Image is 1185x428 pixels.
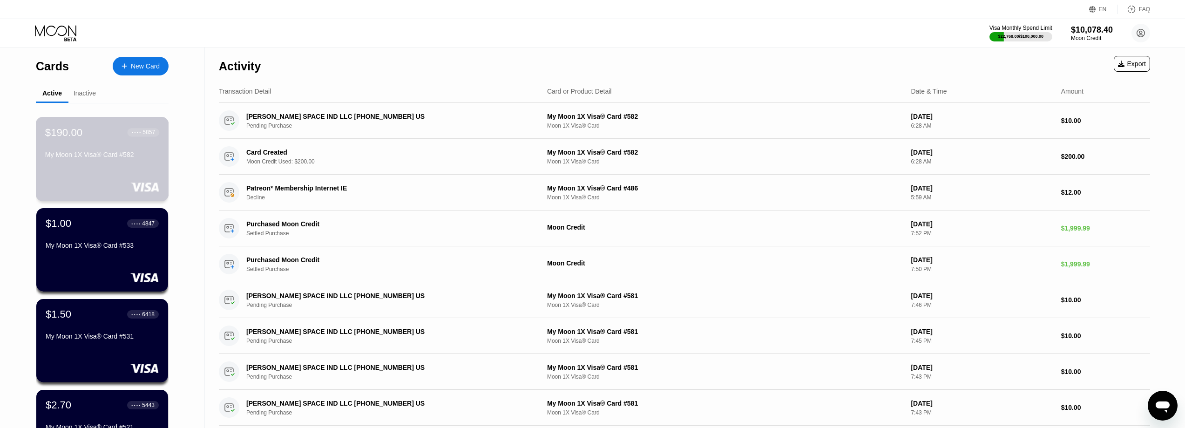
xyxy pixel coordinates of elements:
div: [DATE] [911,220,1053,228]
div: Moon Credit Used: $200.00 [246,158,535,165]
div: Purchased Moon CreditSettled PurchaseMoon Credit[DATE]7:52 PM$1,999.99 [219,211,1150,246]
div: [PERSON_NAME] SPACE IND LLC [PHONE_NUMBER] USPending PurchaseMy Moon 1X Visa® Card #581Moon 1X Vi... [219,354,1150,390]
div: FAQ [1117,5,1150,14]
div: [DATE] [911,113,1053,120]
div: Moon Credit [547,259,903,267]
div: ● ● ● ● [131,313,141,316]
div: Transaction Detail [219,88,271,95]
div: $10.00 [1061,368,1150,375]
div: [PERSON_NAME] SPACE IND LLC [PHONE_NUMBER] USPending PurchaseMy Moon 1X Visa® Card #581Moon 1X Vi... [219,282,1150,318]
div: $190.00● ● ● ●5857My Moon 1X Visa® Card #582 [36,117,168,201]
div: 7:50 PM [911,266,1053,272]
div: Pending Purchase [246,122,535,129]
div: 7:43 PM [911,409,1053,416]
div: $10.00 [1061,404,1150,411]
div: ● ● ● ● [131,222,141,225]
div: Visa Monthly Spend Limit [989,25,1052,31]
div: Card Created [246,149,515,156]
div: My Moon 1X Visa® Card #582 [45,151,159,158]
div: 5:59 AM [911,194,1053,201]
div: Settled Purchase [246,230,535,237]
div: Decline [246,194,535,201]
div: 6:28 AM [911,158,1053,165]
div: [DATE] [911,292,1053,299]
div: Active [42,89,62,97]
div: Moon 1X Visa® Card [547,374,903,380]
div: [DATE] [911,364,1053,371]
div: Export [1114,56,1150,72]
div: Moon 1X Visa® Card [547,409,903,416]
div: 5443 [142,402,155,408]
div: $1,999.99 [1061,260,1150,268]
div: Patreon* Membership Internet IE [246,184,515,192]
div: ● ● ● ● [131,404,141,407]
div: 7:43 PM [911,374,1053,380]
div: $1.50 [46,308,71,320]
div: Amount [1061,88,1083,95]
div: FAQ [1139,6,1150,13]
div: $10.00 [1061,332,1150,340]
div: [PERSON_NAME] SPACE IND LLC [PHONE_NUMBER] USPending PurchaseMy Moon 1X Visa® Card #581Moon 1X Vi... [219,318,1150,354]
div: [PERSON_NAME] SPACE IND LLC [PHONE_NUMBER] US [246,292,515,299]
div: [PERSON_NAME] SPACE IND LLC [PHONE_NUMBER] US [246,400,515,407]
div: Visa Monthly Spend Limit$22,768.00/$100,000.00 [989,25,1052,41]
div: [DATE] [911,256,1053,264]
div: 7:45 PM [911,338,1053,344]
div: $1,999.99 [1061,224,1150,232]
div: $1.00 [46,217,71,230]
div: [PERSON_NAME] SPACE IND LLC [PHONE_NUMBER] US [246,364,515,371]
div: ● ● ● ● [132,131,141,134]
div: My Moon 1X Visa® Card #582 [547,149,903,156]
div: [DATE] [911,328,1053,335]
div: [PERSON_NAME] SPACE IND LLC [PHONE_NUMBER] US [246,113,515,120]
div: [PERSON_NAME] SPACE IND LLC [PHONE_NUMBER] USPending PurchaseMy Moon 1X Visa® Card #582Moon 1X Vi... [219,103,1150,139]
div: Pending Purchase [246,374,535,380]
div: My Moon 1X Visa® Card #486 [547,184,903,192]
div: My Moon 1X Visa® Card #581 [547,400,903,407]
div: [DATE] [911,400,1053,407]
div: 6:28 AM [911,122,1053,129]
div: Pending Purchase [246,338,535,344]
div: Moon 1X Visa® Card [547,194,903,201]
div: Moon 1X Visa® Card [547,122,903,129]
div: Moon Credit [1071,35,1113,41]
div: Purchased Moon CreditSettled PurchaseMoon Credit[DATE]7:50 PM$1,999.99 [219,246,1150,282]
div: Moon 1X Visa® Card [547,338,903,344]
div: My Moon 1X Visa® Card #582 [547,113,903,120]
div: 6418 [142,311,155,318]
div: My Moon 1X Visa® Card #531 [46,333,159,340]
div: Patreon* Membership Internet IEDeclineMy Moon 1X Visa® Card #486Moon 1X Visa® Card[DATE]5:59 AM$1... [219,175,1150,211]
div: Activity [219,60,261,73]
div: $2.70 [46,399,71,411]
div: Purchased Moon Credit [246,220,515,228]
div: $12.00 [1061,189,1150,196]
div: New Card [113,57,169,75]
div: [DATE] [911,184,1053,192]
div: Moon 1X Visa® Card [547,302,903,308]
div: My Moon 1X Visa® Card #581 [547,292,903,299]
div: $10,078.40Moon Credit [1071,25,1113,41]
div: Card or Product Detail [547,88,612,95]
div: $1.00● ● ● ●4847My Moon 1X Visa® Card #533 [36,208,168,292]
div: EN [1089,5,1117,14]
div: $1.50● ● ● ●6418My Moon 1X Visa® Card #531 [36,299,168,382]
div: [PERSON_NAME] SPACE IND LLC [PHONE_NUMBER] USPending PurchaseMy Moon 1X Visa® Card #581Moon 1X Vi... [219,390,1150,426]
div: New Card [131,62,160,70]
div: EN [1099,6,1107,13]
div: Pending Purchase [246,302,535,308]
div: Settled Purchase [246,266,535,272]
div: Moon 1X Visa® Card [547,158,903,165]
div: $10.00 [1061,117,1150,124]
div: Pending Purchase [246,409,535,416]
div: 5857 [142,129,155,136]
iframe: Кнопка запуска окна обмена сообщениями [1148,391,1178,421]
div: My Moon 1X Visa® Card #581 [547,364,903,371]
div: [DATE] [911,149,1053,156]
div: 7:52 PM [911,230,1053,237]
div: Cards [36,60,69,73]
div: My Moon 1X Visa® Card #533 [46,242,159,249]
div: 7:46 PM [911,302,1053,308]
div: $22,768.00 / $100,000.00 [998,34,1044,39]
div: 4847 [142,220,155,227]
div: Card CreatedMoon Credit Used: $200.00My Moon 1X Visa® Card #582Moon 1X Visa® Card[DATE]6:28 AM$20... [219,139,1150,175]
